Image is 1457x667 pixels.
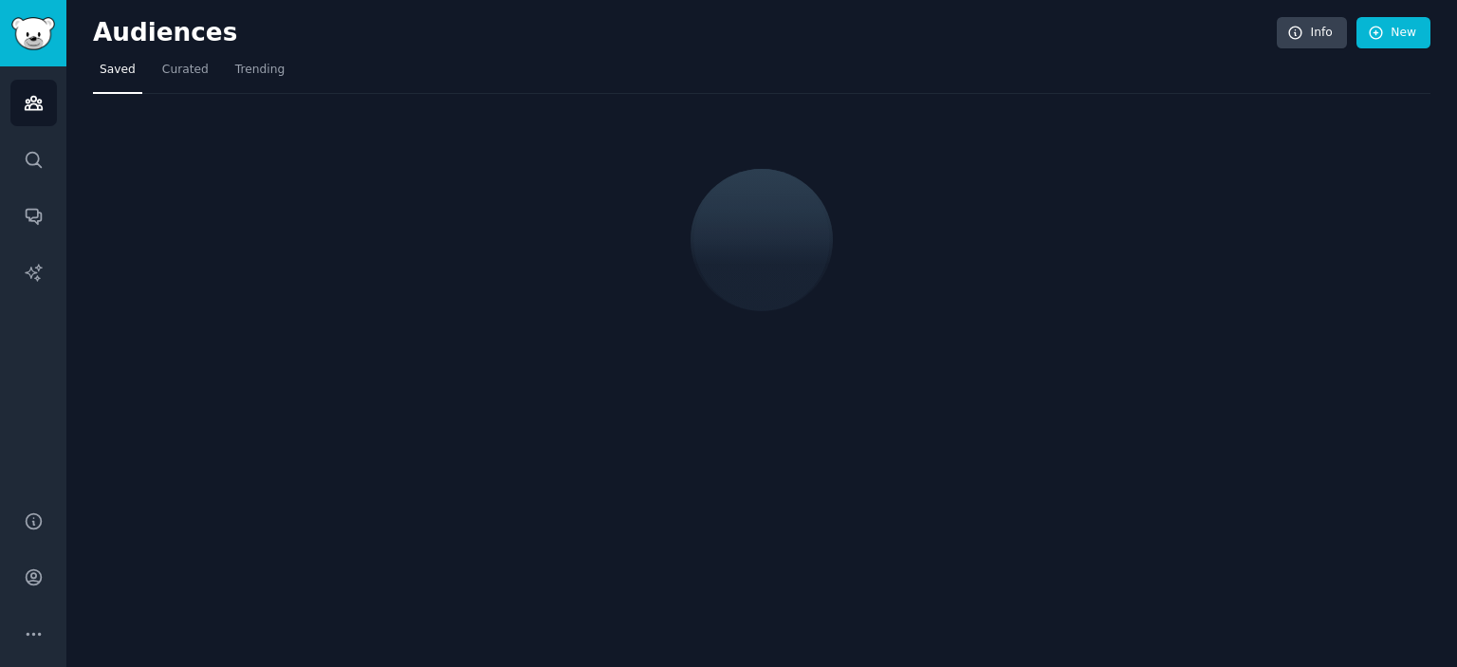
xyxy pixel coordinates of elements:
[156,55,215,94] a: Curated
[1356,17,1430,49] a: New
[93,55,142,94] a: Saved
[100,62,136,79] span: Saved
[162,62,209,79] span: Curated
[93,18,1277,48] h2: Audiences
[11,17,55,50] img: GummySearch logo
[1277,17,1347,49] a: Info
[229,55,291,94] a: Trending
[235,62,285,79] span: Trending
